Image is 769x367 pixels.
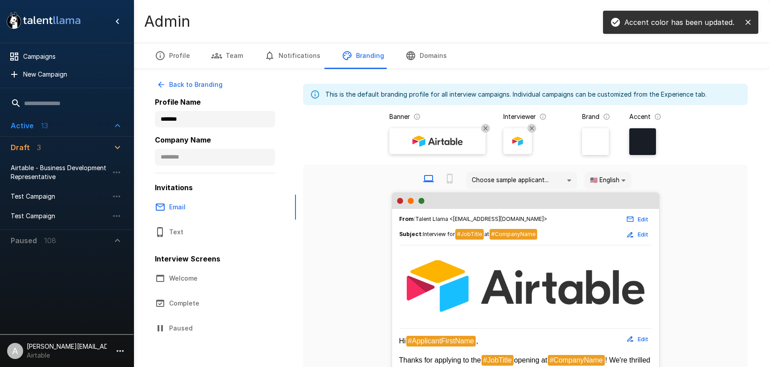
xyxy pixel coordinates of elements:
[624,17,734,28] p: Accent color has been updated.
[629,112,651,121] p: Accent
[201,43,254,68] button: Team
[399,337,406,345] span: Hi
[406,336,476,347] span: #ApplicantFirstName
[399,229,538,240] span: :
[511,135,524,148] img: airtable_avatar.png
[411,135,464,148] img: Banner Logo
[623,212,652,226] button: Edit
[155,98,201,106] b: Profile Name
[582,112,599,121] p: Brand
[455,229,484,240] span: #JobTitle
[144,195,296,220] button: Email
[155,135,211,144] b: Company Name
[603,113,610,120] svg: The background color for branded interviews and emails. It should be a color that complements you...
[503,112,536,121] p: Interviewer
[331,43,395,68] button: Branding
[144,266,296,291] button: Welcome
[399,231,421,237] b: Subject
[514,356,547,364] span: opening at
[389,128,486,154] label: Banner LogoRemove Custom Banner
[484,231,489,237] span: at
[144,12,190,31] h4: Admin
[399,356,481,364] span: Thanks for applying to the
[481,124,490,133] button: Remove Custom Banner
[155,77,226,93] button: Back to Branding
[527,124,536,133] button: Remove Custom Interviewer
[482,355,514,366] span: #JobTitle
[413,113,421,120] svg: The banner version of your logo. Using your logo will enable customization of brand and accent co...
[584,172,631,189] div: 🇺🇸 English
[741,16,755,29] button: close
[144,220,296,245] button: Text
[144,316,296,341] button: Paused
[476,337,478,345] span: ,
[144,291,296,316] button: Complete
[389,112,410,121] p: Banner
[548,355,605,366] span: #CompanyName
[490,229,537,240] span: #CompanyName
[399,215,547,224] span: : Talent Llama <[EMAIL_ADDRESS][DOMAIN_NAME]>
[539,113,546,120] svg: The image that will show next to questions in your candidate interviews. It must be square and at...
[399,216,414,222] b: From
[623,228,652,241] button: Edit
[325,86,707,102] div: This is the default branding profile for all interview campaigns. Individual campaigns can be cus...
[654,113,661,120] svg: The primary color for buttons in branded interviews and emails. It should be a color that complem...
[395,43,457,68] button: Domains
[399,254,652,318] img: Talent Llama
[466,172,577,189] div: Choose sample applicant...
[144,43,201,68] button: Profile
[623,332,652,346] button: Edit
[254,43,331,68] button: Notifications
[423,231,455,237] span: Interview for
[503,128,532,154] label: Remove Custom Interviewer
